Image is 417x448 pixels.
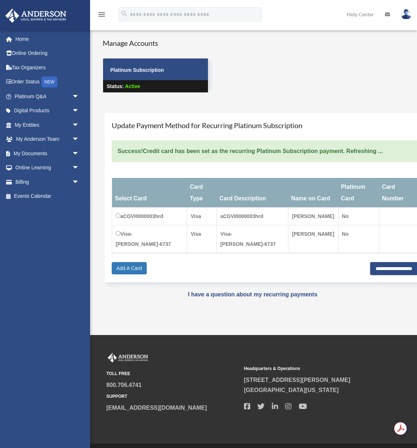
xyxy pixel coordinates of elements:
span: Active [125,83,140,89]
h4: Manage Accounts [103,38,208,48]
td: No [338,225,379,253]
td: No [338,207,379,225]
th: Card Type [187,178,217,207]
a: Billingarrow_drop_down [5,175,90,189]
a: Online Learningarrow_drop_down [5,161,90,175]
td: [PERSON_NAME] [288,207,338,225]
span: arrow_drop_down [72,161,86,175]
img: User Pic [401,9,412,19]
span: arrow_drop_down [72,118,86,132]
th: Name on Card [288,178,338,207]
td: aCGVI0000003hrd [217,207,288,225]
td: Visa [187,207,217,225]
small: SUPPORT [106,393,239,400]
strong: Success! [117,148,143,154]
td: aCGVI0000003hrd [112,207,187,225]
td: Visa [187,225,217,253]
img: Anderson Advisors Platinum Portal [106,353,150,362]
a: Platinum Q&Aarrow_drop_down [5,89,90,104]
a: 800.706.4741 [106,382,142,388]
a: Order StatusNEW [5,75,90,90]
th: Card Description [217,178,288,207]
strong: Status: [107,83,124,89]
span: arrow_drop_down [72,146,86,161]
a: Home [5,32,90,46]
small: TOLL FREE [106,370,239,378]
a: My Anderson Teamarrow_drop_down [5,132,90,147]
a: [STREET_ADDRESS][PERSON_NAME] [244,377,350,383]
td: Visa-[PERSON_NAME]-6737 [112,225,187,253]
a: My Documentsarrow_drop_down [5,146,90,161]
span: arrow_drop_down [72,132,86,147]
a: My Entitiesarrow_drop_down [5,118,90,132]
a: Events Calendar [5,189,90,204]
span: arrow_drop_down [72,104,86,118]
th: Platinum Card [338,178,379,207]
a: menu [97,13,106,19]
i: menu [97,10,106,19]
td: Visa-[PERSON_NAME]-6737 [217,225,288,253]
a: [EMAIL_ADDRESS][DOMAIN_NAME] [106,405,207,411]
td: [PERSON_NAME] [288,225,338,253]
strong: Platinum Subscription [110,67,164,73]
a: Digital Productsarrow_drop_down [5,104,90,118]
small: Headquarters & Operations [244,365,377,373]
a: Add A Card [112,262,147,274]
a: I have a question about my recurring payments [188,291,317,297]
span: arrow_drop_down [72,89,86,104]
a: Online Ordering [5,46,90,61]
div: NEW [41,77,57,87]
img: Anderson Advisors Platinum Portal [3,9,68,23]
a: Tax Organizers [5,60,90,75]
span: arrow_drop_down [72,175,86,190]
a: [GEOGRAPHIC_DATA][US_STATE] [244,387,339,393]
i: search [120,10,128,18]
th: Select Card [112,178,187,207]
